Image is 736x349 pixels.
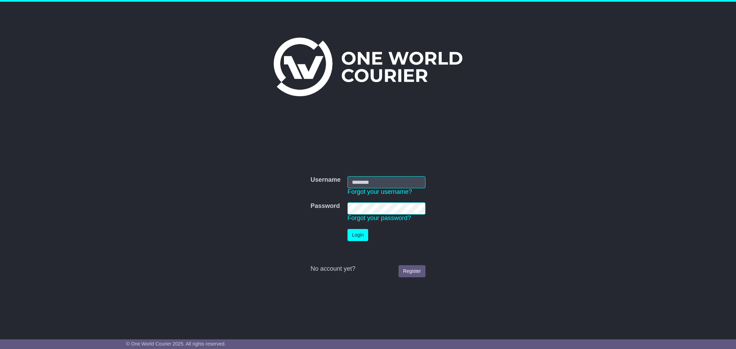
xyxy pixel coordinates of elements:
[311,265,425,273] div: No account yet?
[311,176,341,184] label: Username
[274,38,462,96] img: One World
[311,202,340,210] label: Password
[126,341,226,347] span: © One World Courier 2025. All rights reserved.
[347,188,412,195] a: Forgot your username?
[399,265,425,277] a: Register
[347,229,368,241] button: Login
[347,215,411,221] a: Forgot your password?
